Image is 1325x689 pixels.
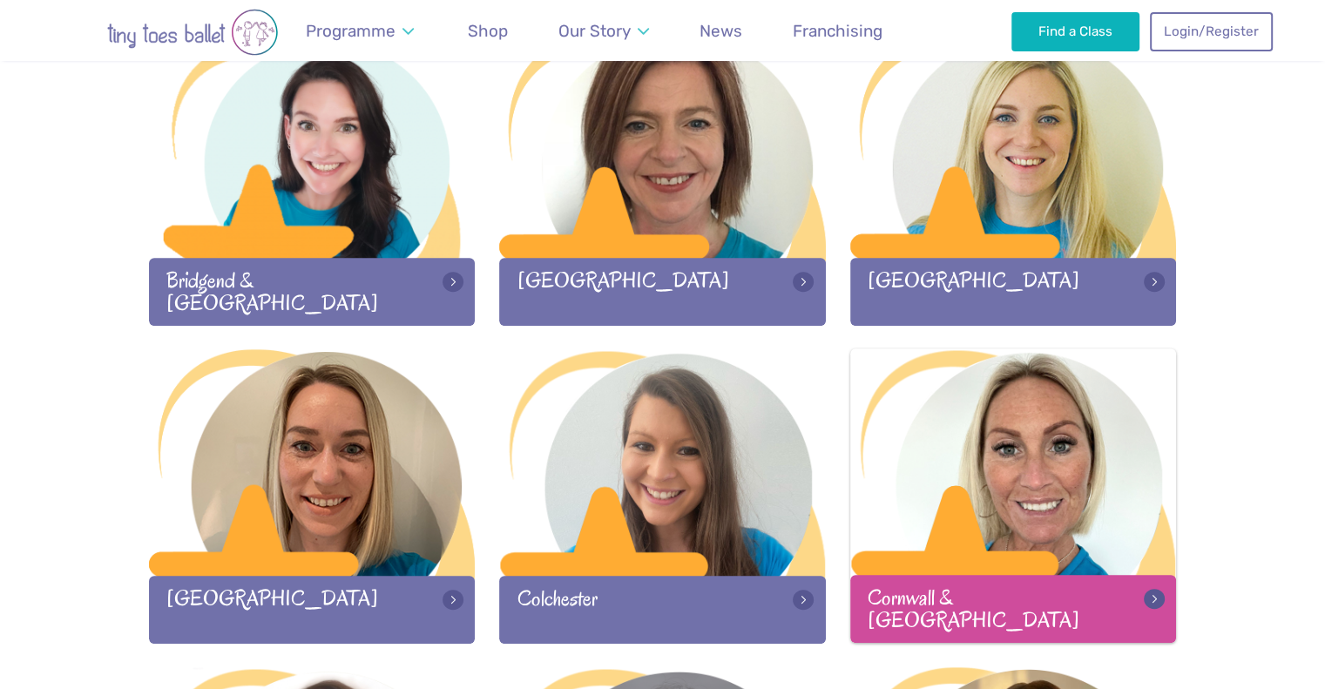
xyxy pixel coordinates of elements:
[149,31,476,325] a: Bridgend & [GEOGRAPHIC_DATA]
[149,258,476,325] div: Bridgend & [GEOGRAPHIC_DATA]
[499,31,826,325] a: [GEOGRAPHIC_DATA]
[850,348,1177,642] a: Cornwall & [GEOGRAPHIC_DATA]
[793,21,882,41] span: Franchising
[306,21,395,41] span: Programme
[692,10,751,51] a: News
[850,31,1177,325] a: [GEOGRAPHIC_DATA]
[499,349,826,643] a: Colchester
[558,21,631,41] span: Our Story
[550,10,657,51] a: Our Story
[149,576,476,643] div: [GEOGRAPHIC_DATA]
[53,9,332,56] img: tiny toes ballet
[499,576,826,643] div: Colchester
[1150,12,1272,51] a: Login/Register
[499,258,826,325] div: [GEOGRAPHIC_DATA]
[700,21,742,41] span: News
[850,575,1177,642] div: Cornwall & [GEOGRAPHIC_DATA]
[1011,12,1139,51] a: Find a Class
[468,21,508,41] span: Shop
[785,10,891,51] a: Franchising
[298,10,423,51] a: Programme
[149,349,476,643] a: [GEOGRAPHIC_DATA]
[850,258,1177,325] div: [GEOGRAPHIC_DATA]
[460,10,517,51] a: Shop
